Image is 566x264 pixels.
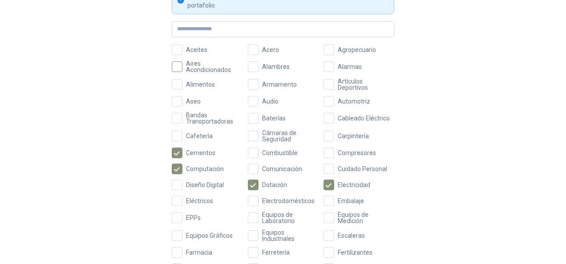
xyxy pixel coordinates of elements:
[182,60,243,73] span: Aires Acondicionados
[334,64,365,70] span: Alarmas
[182,249,216,256] span: Farmacia
[182,47,211,53] span: Aceites
[182,166,227,172] span: Computación
[182,215,204,221] span: EPPs
[334,133,372,139] span: Carpintería
[182,98,204,104] span: Aseo
[182,232,236,239] span: Equipos Gráficos
[334,212,394,224] span: Equipos de Medición
[259,229,319,242] span: Equipos Industriales
[334,182,374,188] span: Electricidad
[182,112,243,124] span: Bandas Transportadoras
[182,182,227,188] span: Diseño Digital
[259,198,318,204] span: Electrodomésticos
[182,133,216,139] span: Cafetería
[259,249,293,256] span: Ferretería
[334,150,380,156] span: Compresores
[182,150,219,156] span: Cementos
[334,249,376,256] span: Fertilizantes
[259,212,319,224] span: Equipos de Laboratorio
[259,166,306,172] span: Comunicación
[334,47,380,53] span: Agropecuario
[259,98,282,104] span: Audio
[334,115,393,121] span: Cableado Eléctrico
[334,98,374,104] span: Automotriz
[334,198,368,204] span: Embalaje
[259,150,301,156] span: Combustible
[259,47,283,53] span: Acero
[334,232,368,239] span: Escaleras
[259,182,291,188] span: Dotación
[259,64,293,70] span: Alambres
[182,198,217,204] span: Eléctricos
[259,115,289,121] span: Baterías
[259,130,319,142] span: Cámaras de Seguridad
[259,81,300,88] span: Armamento
[334,166,391,172] span: Cuidado Personal
[182,81,218,88] span: Alimentos
[334,78,394,91] span: Artículos Deportivos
